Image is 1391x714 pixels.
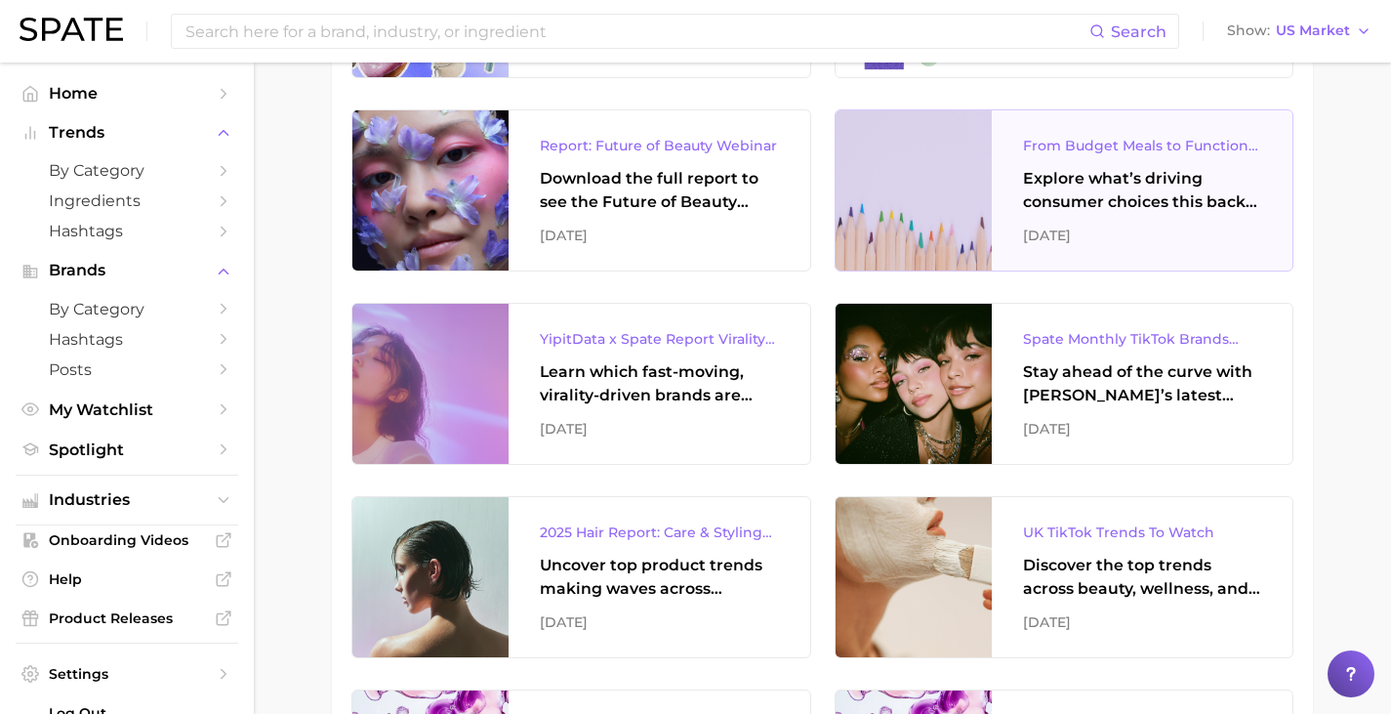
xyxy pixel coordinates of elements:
[1023,327,1262,351] div: Spate Monthly TikTok Brands Tracker
[540,327,779,351] div: YipitData x Spate Report Virality-Driven Brands Are Taking a Slice of the Beauty Pie
[16,186,238,216] a: Ingredients
[835,496,1294,658] a: UK TikTok Trends To WatchDiscover the top trends across beauty, wellness, and personal care on Ti...
[1023,224,1262,247] div: [DATE]
[16,604,238,633] a: Product Releases
[49,124,205,142] span: Trends
[540,224,779,247] div: [DATE]
[49,400,205,419] span: My Watchlist
[1023,610,1262,634] div: [DATE]
[16,78,238,108] a: Home
[49,491,205,509] span: Industries
[184,15,1089,48] input: Search here for a brand, industry, or ingredient
[49,609,205,627] span: Product Releases
[49,300,205,318] span: by Category
[540,360,779,407] div: Learn which fast-moving, virality-driven brands are leading the pack, the risks of viral growth, ...
[1023,554,1262,601] div: Discover the top trends across beauty, wellness, and personal care on TikTok [GEOGRAPHIC_DATA].
[16,355,238,385] a: Posts
[835,303,1294,465] a: Spate Monthly TikTok Brands TrackerStay ahead of the curve with [PERSON_NAME]’s latest monthly tr...
[49,665,205,683] span: Settings
[16,485,238,515] button: Industries
[1023,134,1262,157] div: From Budget Meals to Functional Snacks: Food & Beverage Trends Shaping Consumer Behavior This Sch...
[1111,22,1166,41] span: Search
[49,161,205,180] span: by Category
[16,216,238,246] a: Hashtags
[16,118,238,147] button: Trends
[1023,521,1262,544] div: UK TikTok Trends To Watch
[49,570,205,588] span: Help
[1023,360,1262,407] div: Stay ahead of the curve with [PERSON_NAME]’s latest monthly tracker, spotlighting the fastest-gro...
[540,167,779,214] div: Download the full report to see the Future of Beauty trends we unpacked during the webinar.
[351,496,811,658] a: 2025 Hair Report: Care & Styling ProductsUncover top product trends making waves across platforms...
[1222,19,1376,44] button: ShowUS Market
[49,330,205,349] span: Hashtags
[16,435,238,465] a: Spotlight
[835,109,1294,272] a: From Budget Meals to Functional Snacks: Food & Beverage Trends Shaping Consumer Behavior This Sch...
[16,565,238,594] a: Help
[49,441,205,459] span: Spotlight
[16,324,238,355] a: Hashtags
[540,134,779,157] div: Report: Future of Beauty Webinar
[16,525,238,555] a: Onboarding Videos
[1023,167,1262,214] div: Explore what’s driving consumer choices this back-to-school season From budget-friendly meals to ...
[49,360,205,379] span: Posts
[16,155,238,186] a: by Category
[540,521,779,544] div: 2025 Hair Report: Care & Styling Products
[20,18,123,41] img: SPATE
[540,554,779,601] div: Uncover top product trends making waves across platforms — along with key insights into benefits,...
[16,294,238,324] a: by Category
[49,531,205,549] span: Onboarding Videos
[1276,25,1350,36] span: US Market
[540,417,779,441] div: [DATE]
[351,109,811,272] a: Report: Future of Beauty WebinarDownload the full report to see the Future of Beauty trends we un...
[16,659,238,689] a: Settings
[351,303,811,465] a: YipitData x Spate Report Virality-Driven Brands Are Taking a Slice of the Beauty PieLearn which f...
[1023,417,1262,441] div: [DATE]
[16,256,238,285] button: Brands
[540,610,779,634] div: [DATE]
[49,222,205,240] span: Hashtags
[49,191,205,210] span: Ingredients
[16,395,238,425] a: My Watchlist
[1227,25,1270,36] span: Show
[49,262,205,279] span: Brands
[49,84,205,103] span: Home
